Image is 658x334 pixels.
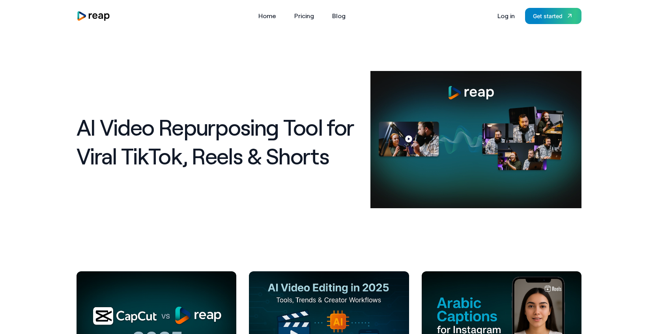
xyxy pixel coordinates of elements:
[77,113,361,170] h1: AI Video Repurposing Tool for Viral TikTok, Reels & Shorts
[77,11,110,21] a: home
[254,9,280,22] a: Home
[290,9,318,22] a: Pricing
[533,12,563,20] div: Get started
[525,8,581,24] a: Get started
[77,11,110,21] img: reap logo
[370,71,581,208] img: AI Video Repurposing Tool for Viral TikTok, Reels & Shorts
[328,9,350,22] a: Blog
[493,9,519,22] a: Log in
